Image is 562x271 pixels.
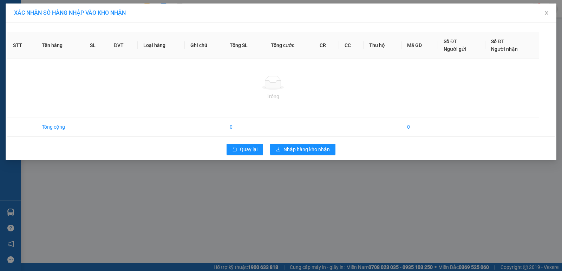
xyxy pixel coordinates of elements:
[544,10,549,16] span: close
[227,144,263,155] button: rollbackQuay lại
[283,145,330,153] span: Nhập hàng kho nhận
[401,117,438,137] td: 0
[3,23,103,37] p: NHẬN:
[3,14,103,20] p: GỬI:
[270,144,335,155] button: downloadNhập hàng kho nhận
[224,117,265,137] td: 0
[224,32,265,59] th: Tổng SL
[3,23,71,37] span: VP [PERSON_NAME] ([GEOGRAPHIC_DATA])
[13,93,533,100] div: Trống
[3,38,65,45] span: 0939611309 -
[240,145,257,153] span: Quay lại
[339,32,364,59] th: CC
[36,32,85,59] th: Tên hàng
[232,147,237,153] span: rollback
[24,4,81,11] strong: BIÊN NHẬN GỬI HÀNG
[3,46,45,52] span: GIAO:
[401,32,438,59] th: Mã GD
[138,32,185,59] th: Loại hàng
[185,32,224,59] th: Ghi chú
[14,9,126,16] span: XÁC NHẬN SỐ HÀNG NHẬP VÀO KHO NHẬN
[14,14,92,20] span: VP [GEOGRAPHIC_DATA] -
[491,39,504,44] span: Số ĐT
[108,32,138,59] th: ĐVT
[265,32,314,59] th: Tổng cước
[537,4,556,23] button: Close
[276,147,281,153] span: download
[7,32,36,59] th: STT
[444,46,466,52] span: Người gửi
[364,32,401,59] th: Thu hộ
[80,14,92,20] span: CÁM
[491,46,518,52] span: Người nhận
[314,32,339,59] th: CR
[18,46,45,52] span: K BAO HƯ
[38,38,65,45] span: ÚT THANH
[84,32,108,59] th: SL
[36,117,85,137] td: Tổng cộng
[444,39,457,44] span: Số ĐT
